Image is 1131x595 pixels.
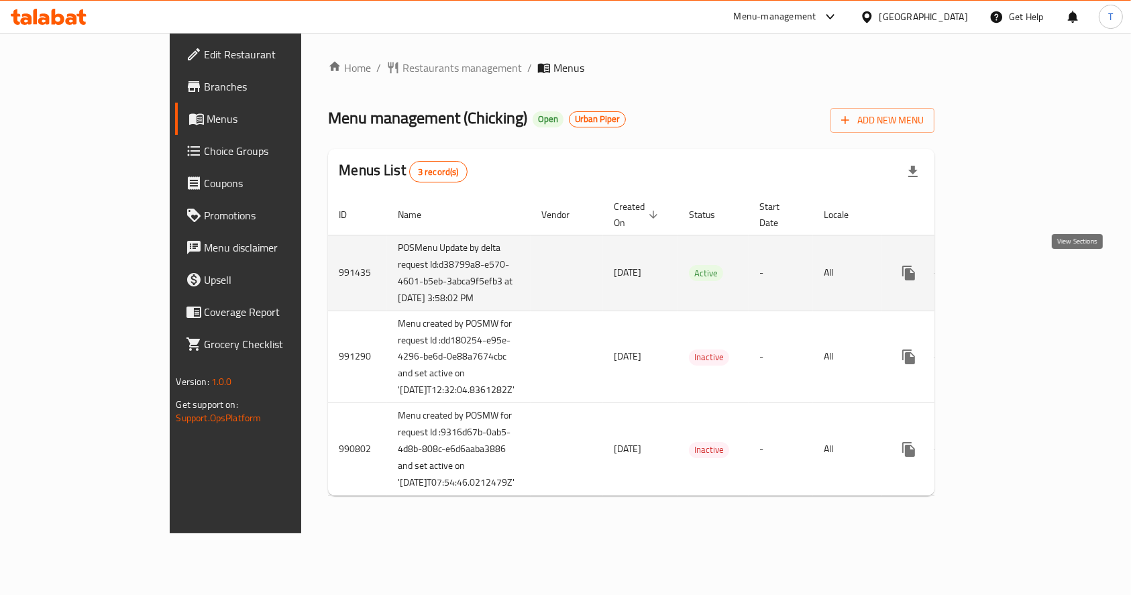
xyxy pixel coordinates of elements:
[176,396,238,413] span: Get support on:
[614,199,662,231] span: Created On
[205,272,348,288] span: Upsell
[553,60,584,76] span: Menus
[205,175,348,191] span: Coupons
[824,207,866,223] span: Locale
[175,103,359,135] a: Menus
[689,265,723,281] div: Active
[176,409,262,427] a: Support.OpsPlatform
[176,373,209,390] span: Version:
[897,156,929,188] div: Export file
[175,135,359,167] a: Choice Groups
[749,403,813,496] td: -
[205,78,348,95] span: Branches
[205,143,348,159] span: Choice Groups
[205,239,348,256] span: Menu disclaimer
[541,207,587,223] span: Vendor
[339,160,467,182] h2: Menus List
[328,103,527,133] span: Menu management ( Chicking )
[879,9,968,24] div: [GEOGRAPHIC_DATA]
[175,264,359,296] a: Upsell
[893,257,925,289] button: more
[339,207,364,223] span: ID
[387,235,531,311] td: POSMenu Update by delta request Id:d38799a8-e570-4601-b5eb-3abca9f5efb3 at [DATE] 3:58:02 PM
[813,311,882,403] td: All
[893,341,925,373] button: more
[614,347,641,365] span: [DATE]
[175,38,359,70] a: Edit Restaurant
[813,235,882,311] td: All
[386,60,522,76] a: Restaurants management
[734,9,816,25] div: Menu-management
[376,60,381,76] li: /
[614,440,641,457] span: [DATE]
[398,207,439,223] span: Name
[749,311,813,403] td: -
[205,207,348,223] span: Promotions
[925,341,957,373] button: Change Status
[689,442,729,458] div: Inactive
[387,311,531,403] td: Menu created by POSMW for request Id :dd180254-e95e-4296-be6d-0e88a7674cbc and set active on '[DA...
[328,60,934,76] nav: breadcrumb
[328,195,1032,496] table: enhanced table
[211,373,232,390] span: 1.0.0
[175,296,359,328] a: Coverage Report
[813,403,882,496] td: All
[893,433,925,466] button: more
[533,113,563,125] span: Open
[759,199,797,231] span: Start Date
[841,112,924,129] span: Add New Menu
[410,166,467,178] span: 3 record(s)
[175,231,359,264] a: Menu disclaimer
[207,111,348,127] span: Menus
[175,328,359,360] a: Grocery Checklist
[925,433,957,466] button: Change Status
[175,167,359,199] a: Coupons
[830,108,934,133] button: Add New Menu
[175,199,359,231] a: Promotions
[689,442,729,457] span: Inactive
[205,336,348,352] span: Grocery Checklist
[402,60,522,76] span: Restaurants management
[689,207,733,223] span: Status
[205,46,348,62] span: Edit Restaurant
[409,161,468,182] div: Total records count
[689,266,723,281] span: Active
[205,304,348,320] span: Coverage Report
[533,111,563,127] div: Open
[749,235,813,311] td: -
[1108,9,1113,24] span: T
[175,70,359,103] a: Branches
[387,403,531,496] td: Menu created by POSMW for request Id :9316d67b-0ab5-4d8b-808c-e6d6aaba3886 and set active on '[DA...
[882,195,1032,235] th: Actions
[689,349,729,366] div: Inactive
[689,349,729,365] span: Inactive
[527,60,532,76] li: /
[614,264,641,281] span: [DATE]
[570,113,625,125] span: Urban Piper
